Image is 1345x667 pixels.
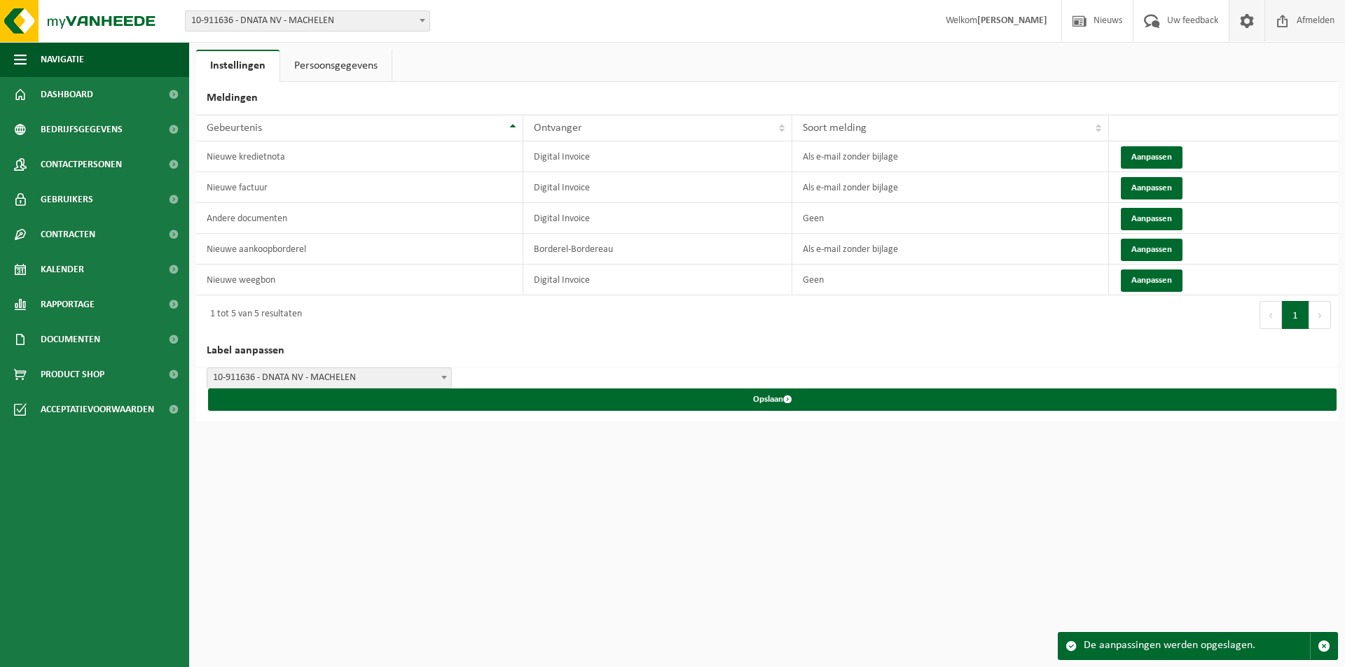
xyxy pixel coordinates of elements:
[523,234,792,265] td: Borderel-Bordereau
[41,322,100,357] span: Documenten
[41,182,93,217] span: Gebruikers
[185,10,430,31] span: 10-911636 - DNATA NV - MACHELEN
[1121,269,1182,292] button: Aanpassen
[1260,301,1282,329] button: Previous
[41,287,95,322] span: Rapportage
[207,368,451,388] span: 10-911636 - DNATA NV - MACHELEN
[280,50,392,82] a: Persoonsgegevens
[1309,301,1331,329] button: Next
[534,122,582,134] span: Ontvanger
[207,122,262,134] span: Gebeurtenis
[196,203,523,234] td: Andere documenten
[803,122,867,134] span: Soort melding
[523,172,792,203] td: Digital Invoice
[792,172,1109,203] td: Als e-mail zonder bijlage
[792,265,1109,295] td: Geen
[196,82,1338,115] h2: Meldingen
[186,11,429,31] span: 10-911636 - DNATA NV - MACHELEN
[196,172,523,203] td: Nieuwe factuur
[523,265,792,295] td: Digital Invoice
[196,141,523,172] td: Nieuwe kredietnota
[523,141,792,172] td: Digital Invoice
[41,112,123,147] span: Bedrijfsgegevens
[523,203,792,234] td: Digital Invoice
[1084,633,1310,659] div: De aanpassingen werden opgeslagen.
[41,252,84,287] span: Kalender
[196,265,523,295] td: Nieuwe weegbon
[977,15,1047,26] strong: [PERSON_NAME]
[41,357,104,392] span: Product Shop
[1282,301,1309,329] button: 1
[1121,208,1182,230] button: Aanpassen
[1121,177,1182,199] button: Aanpassen
[196,335,1338,367] h2: Label aanpassen
[196,50,280,82] a: Instellingen
[1121,146,1182,169] button: Aanpassen
[792,141,1109,172] td: Als e-mail zonder bijlage
[207,367,452,388] span: 10-911636 - DNATA NV - MACHELEN
[41,77,93,112] span: Dashboard
[792,203,1109,234] td: Geen
[792,234,1109,265] td: Als e-mail zonder bijlage
[41,392,154,427] span: Acceptatievoorwaarden
[203,302,302,328] div: 1 tot 5 van 5 resultaten
[41,42,84,77] span: Navigatie
[196,234,523,265] td: Nieuwe aankoopborderel
[41,217,95,252] span: Contracten
[1121,239,1182,261] button: Aanpassen
[41,147,122,182] span: Contactpersonen
[208,388,1337,411] button: Opslaan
